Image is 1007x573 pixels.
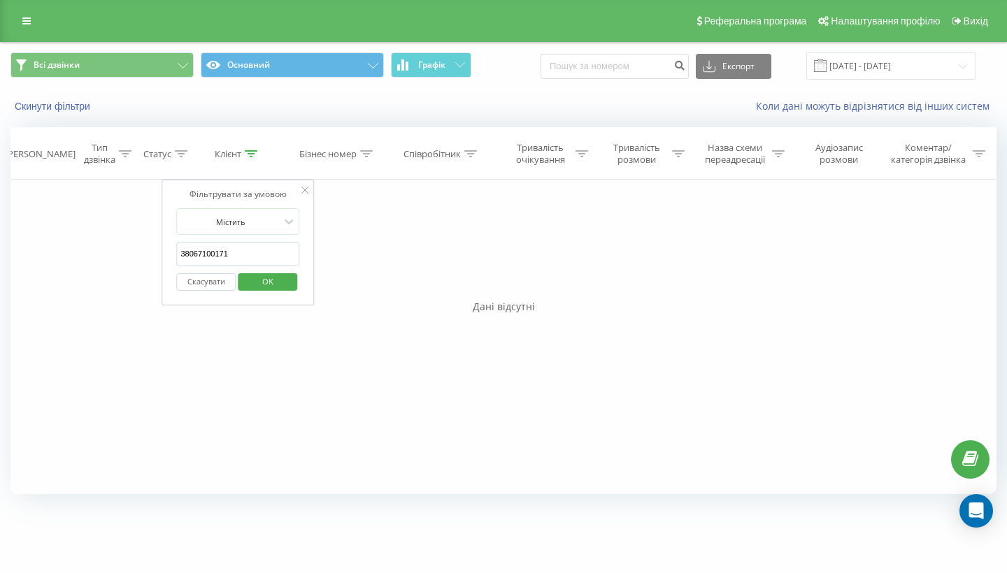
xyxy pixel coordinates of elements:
[10,100,97,113] button: Скинути фільтри
[801,142,877,166] div: Аудіозапис розмови
[887,142,969,166] div: Коментар/категорія дзвінка
[5,148,76,160] div: [PERSON_NAME]
[10,300,997,314] div: Дані відсутні
[34,59,80,71] span: Всі дзвінки
[604,142,669,166] div: Тривалість розмови
[215,148,241,160] div: Клієнт
[541,54,689,79] input: Пошук за номером
[508,142,573,166] div: Тривалість очікування
[831,15,940,27] span: Налаштування профілю
[696,54,771,79] button: Експорт
[238,273,297,291] button: OK
[756,99,997,113] a: Коли дані можуть відрізнятися вiд інших систем
[201,52,384,78] button: Основний
[84,142,115,166] div: Тип дзвінка
[248,270,287,292] span: OK
[10,52,194,78] button: Всі дзвінки
[299,148,357,160] div: Бізнес номер
[701,142,769,166] div: Назва схеми переадресації
[391,52,471,78] button: Графік
[176,187,299,201] div: Фільтрувати за умовою
[418,60,445,70] span: Графік
[964,15,988,27] span: Вихід
[143,148,171,160] div: Статус
[403,148,461,160] div: Співробітник
[176,242,299,266] input: Введіть значення
[959,494,993,528] div: Open Intercom Messenger
[704,15,807,27] span: Реферальна програма
[176,273,236,291] button: Скасувати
